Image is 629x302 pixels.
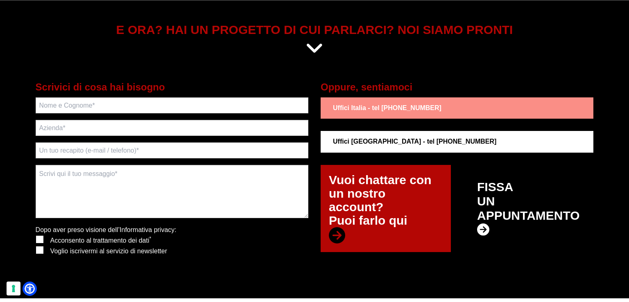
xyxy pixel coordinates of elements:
[36,97,308,113] input: Nome e Cognome*
[36,80,308,94] h5: Scrivici di cosa hai bisogno
[477,180,580,237] p: FISSA UN APPUNTAMENTO
[321,165,451,252] a: Vuoi chattare con un nostro account?Puoi farlo qui
[36,120,308,136] input: Azienda*
[120,226,174,233] a: Informativa privacy
[36,21,594,38] h5: E ORA? HAI UN PROGETTO DI CUI PARLARCI? NOI SIAMO PRONTI
[36,142,308,158] input: Un tuo recapito (e-mail / telefono)*
[25,284,35,294] a: Open Accessibility Menu
[36,225,176,235] p: Dopo aver preso visione dell’ :
[333,138,496,145] strong: Uffici [GEOGRAPHIC_DATA] - tel [PHONE_NUMBER]
[7,282,20,295] button: Le tue preferenze relative al consenso per le tecnologie di tracciamento
[321,80,593,94] h5: Oppure, sentiamoci
[333,104,441,111] strong: Uffici Italia - tel [PHONE_NUMBER]
[329,173,443,244] p: Vuoi chattare con un nostro account? Puoi farlo qui
[463,165,593,252] a: FISSAUNAPPUNTAMENTO
[36,264,176,274] p: Campi obbligatori
[50,237,152,244] span: Acconsento al trattamento dei dati
[50,248,167,255] span: Voglio iscrivermi al servizio di newsletter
